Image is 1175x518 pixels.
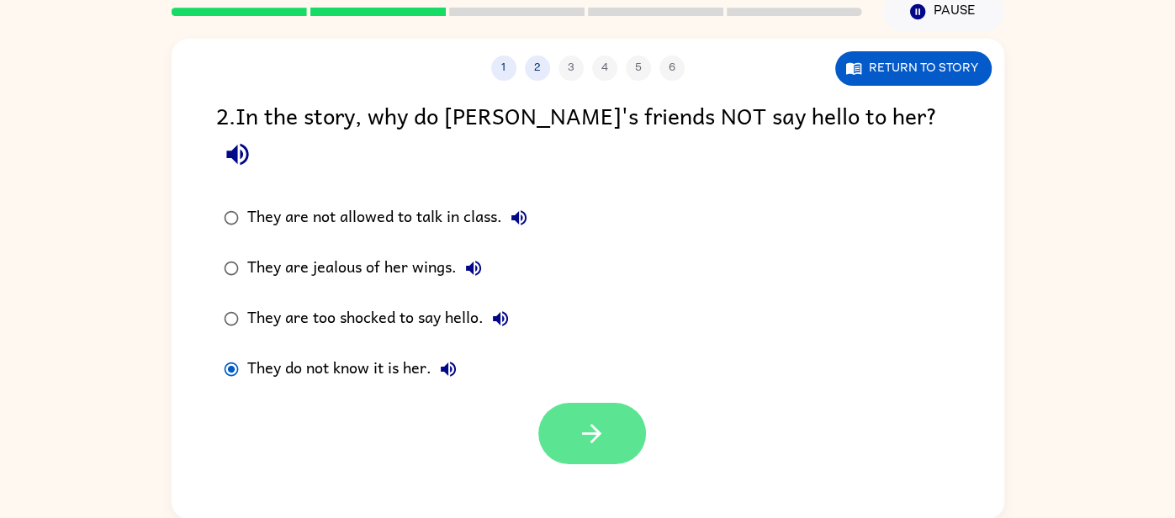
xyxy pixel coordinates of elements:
[431,352,465,386] button: They do not know it is her.
[835,51,992,86] button: Return to story
[247,251,490,285] div: They are jealous of her wings.
[457,251,490,285] button: They are jealous of her wings.
[484,302,517,336] button: They are too shocked to say hello.
[216,98,960,176] div: 2 . In the story, why do [PERSON_NAME]'s friends NOT say hello to her?
[247,352,465,386] div: They do not know it is her.
[502,201,536,235] button: They are not allowed to talk in class.
[247,302,517,336] div: They are too shocked to say hello.
[491,55,516,81] button: 1
[247,201,536,235] div: They are not allowed to talk in class.
[525,55,550,81] button: 2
